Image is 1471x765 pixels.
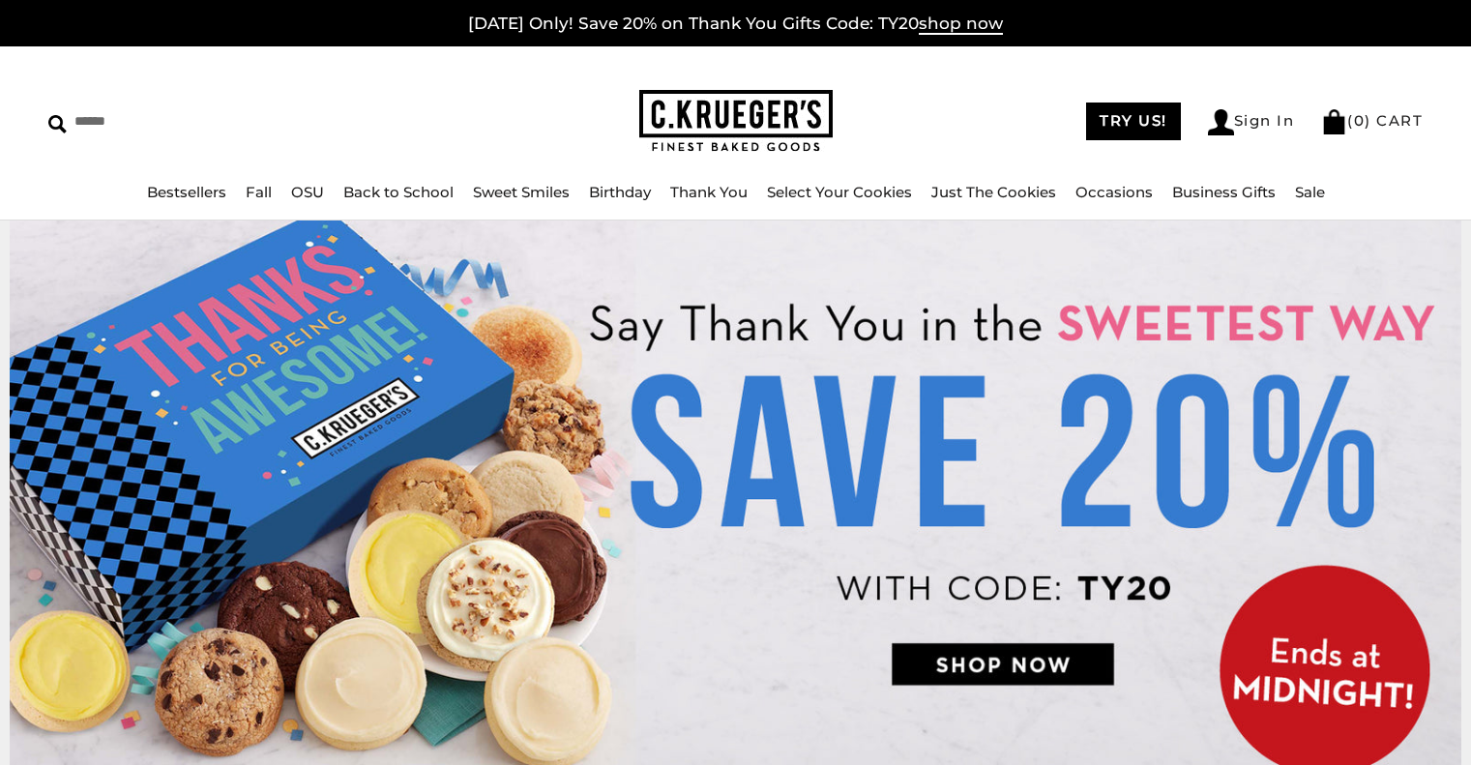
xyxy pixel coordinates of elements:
[589,183,651,201] a: Birthday
[767,183,912,201] a: Select Your Cookies
[1321,111,1423,130] a: (0) CART
[931,183,1056,201] a: Just The Cookies
[1354,111,1366,130] span: 0
[1075,183,1153,201] a: Occasions
[1208,109,1234,135] img: Account
[1321,109,1347,134] img: Bag
[670,183,748,201] a: Thank You
[1086,103,1181,140] a: TRY US!
[468,14,1003,35] a: [DATE] Only! Save 20% on Thank You Gifts Code: TY20shop now
[1295,183,1325,201] a: Sale
[1172,183,1276,201] a: Business Gifts
[919,14,1003,35] span: shop now
[473,183,570,201] a: Sweet Smiles
[1208,109,1295,135] a: Sign In
[639,90,833,153] img: C.KRUEGER'S
[343,183,454,201] a: Back to School
[48,106,374,136] input: Search
[147,183,226,201] a: Bestsellers
[10,221,1461,765] img: C.Krueger's Special Offer
[246,183,272,201] a: Fall
[291,183,324,201] a: OSU
[48,115,67,133] img: Search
